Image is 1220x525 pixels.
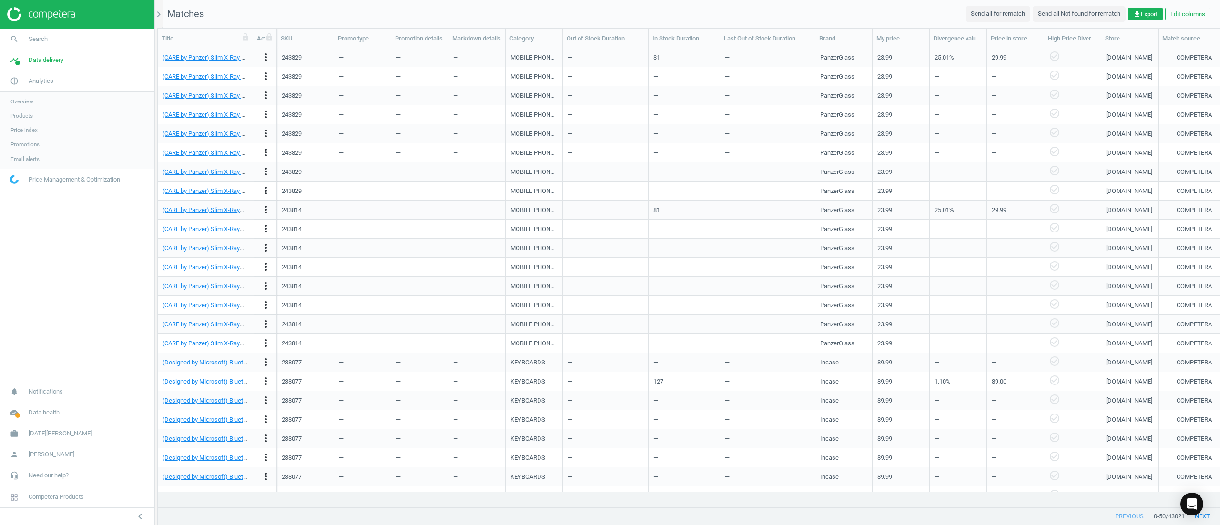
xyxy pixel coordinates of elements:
i: more_vert [260,490,272,501]
a: (CARE by Panzer) Slim X-RayNothing3APro Case [163,263,292,271]
div: — [725,259,810,275]
div: My price [876,34,925,43]
button: more_vert [260,375,272,388]
i: more_vert [260,471,272,482]
div: — [725,240,810,256]
i: notifications [5,383,23,401]
i: more_vert [260,356,272,368]
a: (CARE by Panzer) Slim X-RayNothing3APro Case [163,283,292,290]
div: — [339,106,386,123]
div: 243829 [282,72,302,81]
div: 29.99 [992,49,1039,66]
a: (CARE by Panzer) Slim X-Ray Nothing 3A Case [163,187,286,194]
div: — [653,144,715,161]
i: more_vert [260,452,272,463]
div: 243829 [282,149,302,157]
div: COMPETERA [1177,111,1212,119]
i: check_circle_outline [1049,165,1060,176]
div: COMPETERA [1177,244,1212,252]
div: PanzerGlass [820,225,854,233]
i: more_vert [260,166,272,177]
span: Price index [10,126,38,134]
div: — [935,68,982,85]
div: PanzerGlass [820,168,854,176]
div: — [653,163,715,180]
div: MOBILE PHONE CASE [510,130,558,138]
div: Out of Stock Duration [567,34,644,43]
a: (Designed by Microsoft) Bluetooth Keyboard [163,397,282,404]
div: — [725,163,810,180]
div: — [568,182,643,199]
div: PanzerGlass [820,111,854,119]
i: more_vert [260,204,272,215]
div: MOBILE PHONE CASE [510,149,558,157]
div: — [339,202,386,218]
button: more_vert [260,280,272,293]
div: [DOMAIN_NAME] [1106,130,1152,138]
button: more_vert [260,471,272,483]
a: (CARE by Panzer) Slim X-RayNothing3APro Case [163,225,292,232]
div: SKU [281,34,330,43]
div: — [992,240,1039,256]
div: — [568,259,643,275]
div: — [725,125,810,142]
div: — [935,221,982,237]
button: next [1185,508,1220,525]
div: 243829 [282,187,302,195]
div: COMPETERA [1177,187,1212,195]
div: — [396,49,443,66]
i: timeline [5,51,23,69]
div: COMPETERA [1177,149,1212,157]
div: — [725,106,810,123]
div: — [992,125,1039,142]
i: person [5,445,23,464]
div: COMPETERA [1177,72,1212,81]
div: 23.99 [877,240,925,256]
div: 23.99 [877,68,925,85]
div: MOBILE PHONE CASE [510,168,558,176]
button: more_vert [260,204,272,216]
button: more_vert [260,356,272,369]
i: more_vert [260,375,272,387]
div: PanzerGlass [820,244,854,252]
a: (Designed by Microsoft) Bluetooth Keyboard [163,378,282,385]
div: — [396,182,443,199]
span: Overview [10,98,33,105]
i: check_circle_outline [1049,50,1060,62]
div: [DOMAIN_NAME] [1106,53,1152,62]
div: [DOMAIN_NAME] [1106,91,1152,100]
div: Promotion details [395,34,444,43]
i: chevron_left [134,511,146,522]
div: MOBILE PHONE CASE [510,72,558,81]
div: — [725,221,810,237]
span: Search [29,35,48,43]
div: — [339,259,386,275]
div: 23.99 [877,202,925,218]
a: (Designed by Microsoft) Bluetooth Keyboard [163,473,282,480]
span: Competera Products [29,493,84,501]
div: — [992,259,1039,275]
button: more_vert [260,223,272,235]
span: Data delivery [29,56,63,64]
div: — [568,240,643,256]
div: — [653,182,715,199]
a: (CARE by Panzer) Slim X-Ray Nothing 3A Case [163,111,286,118]
span: Matches [167,8,204,20]
div: MOBILE PHONE CASE [510,91,558,100]
div: — [396,202,443,218]
a: (Designed by Microsoft) Bluetooth Keyboard [163,492,282,499]
button: more_vert [260,337,272,350]
div: MOBILE PHONE CASE [510,206,558,214]
div: In Stock Duration [652,34,716,43]
div: — [653,68,715,85]
i: get_app [1133,10,1141,18]
div: PanzerGlass [820,187,854,195]
div: — [339,221,386,237]
button: more_vert [260,394,272,407]
div: — [453,163,500,180]
div: 23.99 [877,49,925,66]
div: — [992,221,1039,237]
div: 243829 [282,53,302,62]
i: more_vert [260,433,272,444]
div: — [339,49,386,66]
